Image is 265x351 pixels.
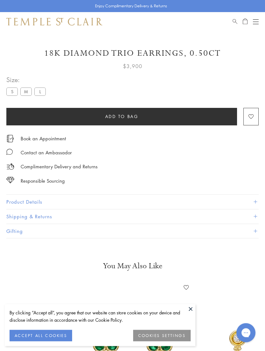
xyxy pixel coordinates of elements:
p: Enjoy Complimentary Delivery & Returns [95,3,167,9]
button: Open navigation [253,18,259,25]
button: Gifting [6,224,259,239]
img: icon_appointment.svg [6,135,14,143]
a: Book an Appointment [21,135,66,142]
img: icon_delivery.svg [6,163,14,171]
button: Add to bag [6,108,237,126]
iframe: Gorgias live chat messenger [233,321,259,345]
img: Temple St. Clair [6,18,102,25]
button: COOKIES SETTINGS [133,330,191,341]
div: By clicking “Accept all”, you agree that our website can store cookies on your device and disclos... [10,309,191,324]
label: M [20,88,32,96]
img: icon_sourcing.svg [6,177,14,184]
label: S [6,88,18,96]
img: MessageIcon-01_2.svg [6,149,13,155]
span: Size: [6,75,48,85]
button: ACCEPT ALL COOKIES [10,330,72,341]
label: L [34,88,46,96]
span: $3,900 [123,62,142,71]
button: Product Details [6,195,259,209]
div: Contact an Ambassador [21,149,72,157]
p: Complimentary Delivery and Returns [21,163,98,171]
a: Open Shopping Bag [243,18,248,25]
span: Add to bag [105,113,139,120]
div: Responsible Sourcing [21,177,65,185]
button: Shipping & Returns [6,210,259,224]
a: Search [233,18,237,25]
h1: 18K Diamond Trio Earrings, 0.50ct [6,48,259,59]
h3: You May Also Like [16,261,249,271]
